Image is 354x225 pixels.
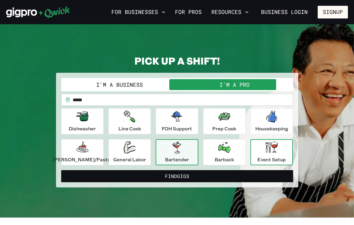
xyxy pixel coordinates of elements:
[113,156,146,163] p: General Labor
[255,125,288,132] p: Housekeeping
[257,156,286,163] p: Event Setup
[156,108,198,134] button: FOH Support
[203,139,246,165] button: Barback
[209,7,251,17] button: Resources
[318,6,348,18] button: Signup
[109,7,168,17] button: For Businesses
[108,139,151,165] button: General Labor
[53,156,112,163] p: [PERSON_NAME]/Pastry
[156,139,198,165] button: Bartender
[62,79,177,90] button: I'm a Business
[61,108,104,134] button: Dishwasher
[61,139,104,165] button: [PERSON_NAME]/Pastry
[61,170,293,182] button: FindGigs
[215,156,234,163] p: Barback
[69,125,96,132] p: Dishwasher
[250,139,293,165] button: Event Setup
[250,108,293,134] button: Housekeeping
[162,125,192,132] p: FOH Support
[165,156,189,163] p: Bartender
[173,7,204,17] a: For Pros
[203,108,246,134] button: Prep Cook
[118,125,141,132] p: Line Cook
[256,6,313,18] a: Business Login
[108,108,151,134] button: Line Cook
[212,125,236,132] p: Prep Cook
[56,55,298,67] h2: PICK UP A SHIFT!
[177,79,292,90] button: I'm a Pro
